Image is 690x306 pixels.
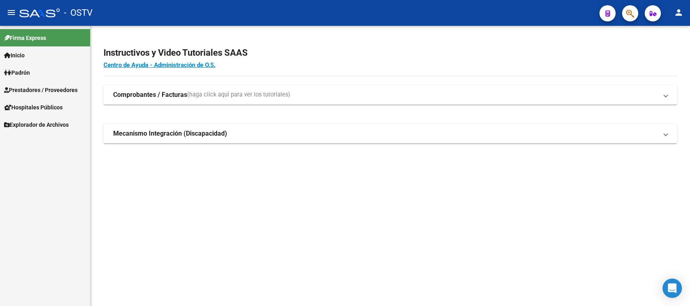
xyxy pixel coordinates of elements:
span: (haga click aquí para ver los tutoriales) [187,90,290,99]
strong: Comprobantes / Facturas [113,90,187,99]
mat-expansion-panel-header: Comprobantes / Facturas(haga click aquí para ver los tutoriales) [103,85,677,105]
mat-expansion-panel-header: Mecanismo Integración (Discapacidad) [103,124,677,143]
mat-icon: person [674,8,684,17]
span: Firma Express [4,34,46,42]
span: Prestadores / Proveedores [4,86,78,94]
span: Explorador de Archivos [4,120,69,129]
span: Hospitales Públicos [4,103,63,112]
span: - OSTV [64,4,93,22]
a: Centro de Ayuda - Administración de O.S. [103,61,215,69]
h2: Instructivos y Video Tutoriales SAAS [103,45,677,61]
span: Padrón [4,68,30,77]
span: Inicio [4,51,25,60]
strong: Mecanismo Integración (Discapacidad) [113,129,227,138]
mat-icon: menu [6,8,16,17]
div: Open Intercom Messenger [663,279,682,298]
